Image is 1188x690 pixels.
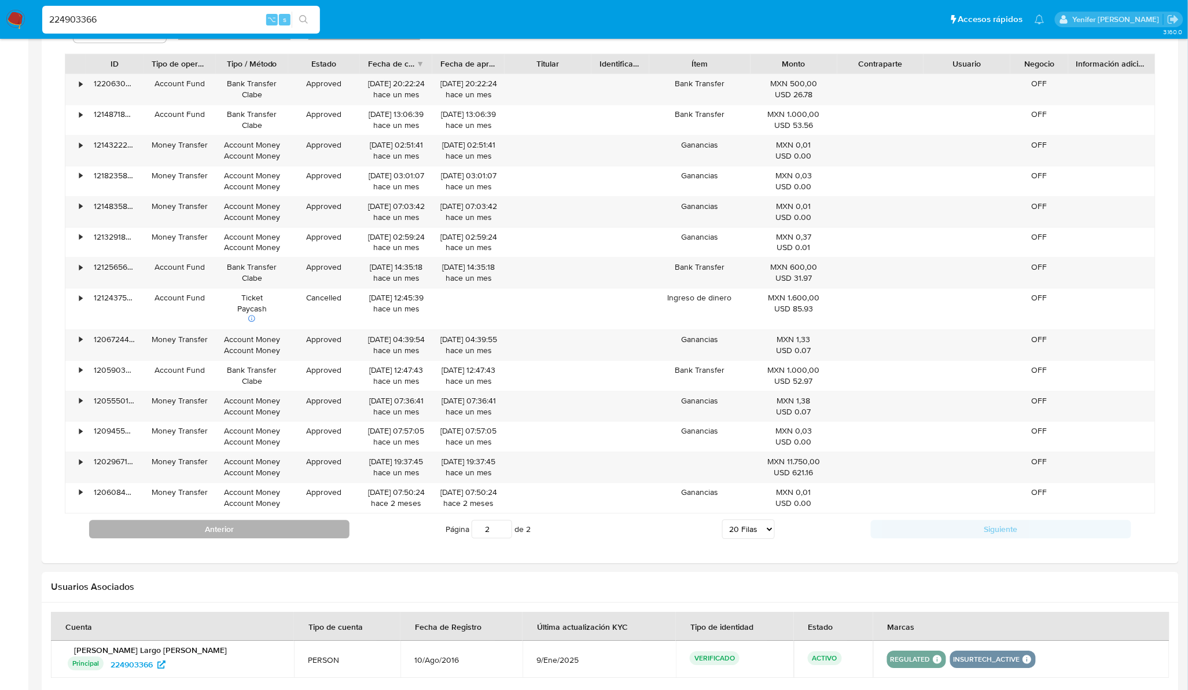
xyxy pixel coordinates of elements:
[1072,14,1163,25] p: yenifer.pena@mercadolibre.com
[42,12,320,27] input: Buscar usuario o caso...
[958,13,1023,25] span: Accesos rápidos
[1167,13,1179,25] a: Salir
[1035,14,1044,24] a: Notificaciones
[51,581,1169,593] h2: Usuarios Asociados
[267,14,276,25] span: ⌥
[292,12,315,28] button: search-icon
[283,14,286,25] span: s
[1163,27,1182,36] span: 3.160.0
